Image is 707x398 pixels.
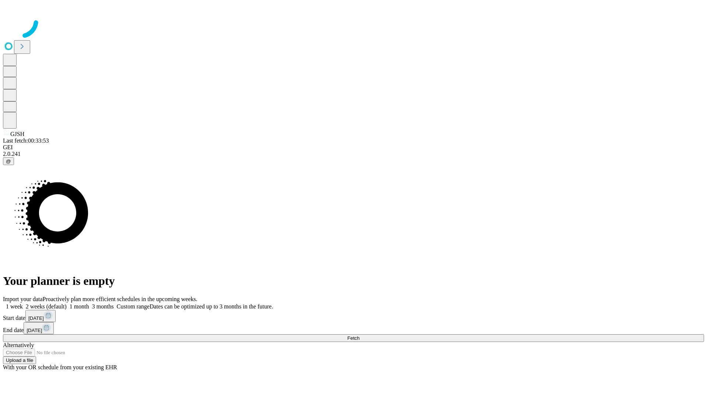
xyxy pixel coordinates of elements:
[92,303,114,310] span: 3 months
[3,157,14,165] button: @
[3,334,704,342] button: Fetch
[3,274,704,288] h1: Your planner is empty
[24,322,54,334] button: [DATE]
[43,296,197,302] span: Proactively plan more efficient schedules in the upcoming weeks.
[117,303,150,310] span: Custom range
[25,310,56,322] button: [DATE]
[150,303,273,310] span: Dates can be optimized up to 3 months in the future.
[26,303,67,310] span: 2 weeks (default)
[3,137,49,144] span: Last fetch: 00:33:53
[6,303,23,310] span: 1 week
[3,364,117,370] span: With your OR schedule from your existing EHR
[3,310,704,322] div: Start date
[28,315,44,321] span: [DATE]
[6,158,11,164] span: @
[347,335,359,341] span: Fetch
[10,131,24,137] span: GJSH
[3,144,704,151] div: GEI
[70,303,89,310] span: 1 month
[27,328,42,333] span: [DATE]
[3,296,43,302] span: Import your data
[3,356,36,364] button: Upload a file
[3,342,34,348] span: Alternatively
[3,322,704,334] div: End date
[3,151,704,157] div: 2.0.241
